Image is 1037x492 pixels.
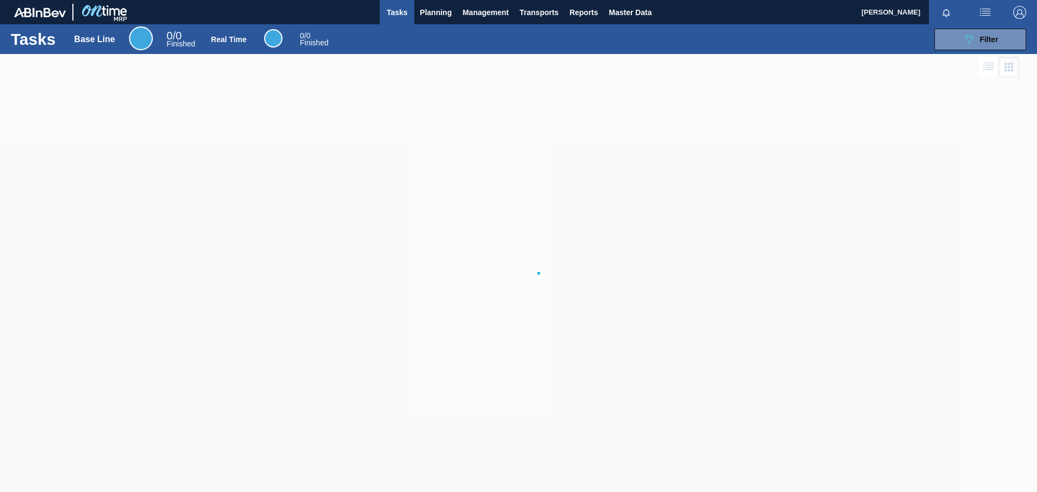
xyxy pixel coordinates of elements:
img: userActions [979,6,992,19]
div: Base Line [129,26,153,50]
div: Real Time [264,29,282,48]
div: Real Time [300,32,328,46]
span: / 0 [167,30,182,42]
span: Transports [520,6,558,19]
span: Tasks [385,6,409,19]
span: Management [462,6,509,19]
span: 0 [167,30,173,42]
span: / 0 [300,31,310,40]
span: Finished [300,38,328,47]
span: 0 [300,31,304,40]
button: Notifications [929,5,964,20]
img: TNhmsLtSVTkK8tSr43FrP2fwEKptu5GPRR3wAAAABJRU5ErkJggg== [14,8,66,17]
span: Finished [167,39,196,48]
div: Base Line [167,31,196,48]
span: Planning [420,6,452,19]
span: Master Data [609,6,651,19]
h1: Tasks [11,33,58,45]
span: Reports [569,6,598,19]
span: Filter [980,35,998,44]
button: Filter [934,29,1026,50]
img: Logout [1013,6,1026,19]
div: Real Time [211,35,247,44]
div: Base Line [74,35,115,44]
